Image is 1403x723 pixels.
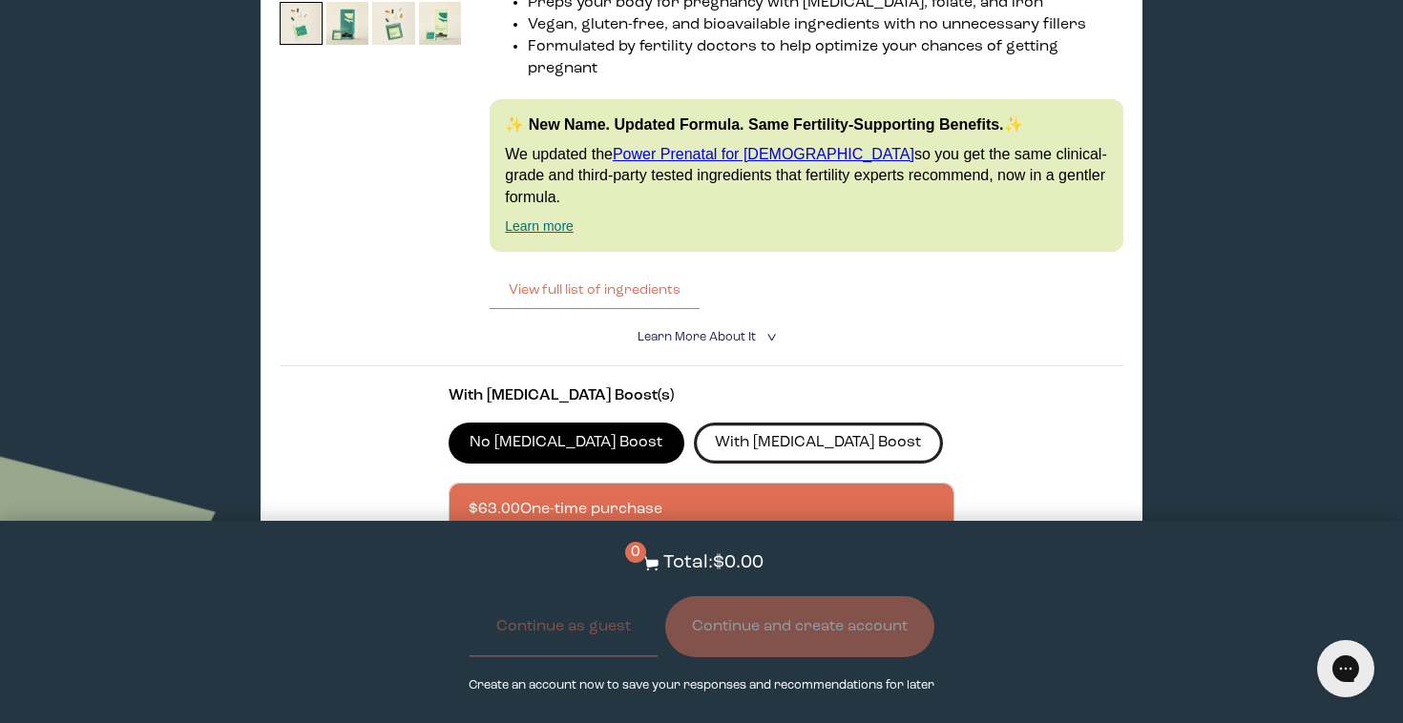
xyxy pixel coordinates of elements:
button: View full list of ingredients [490,271,700,309]
iframe: Gorgias live chat messenger [1308,633,1384,704]
summary: Learn More About it < [638,328,765,346]
img: thumbnail image [419,2,462,45]
button: Continue as guest [470,596,658,657]
button: Continue and create account [665,596,934,657]
a: Power Prenatal for [DEMOGRAPHIC_DATA] [613,146,914,162]
p: We updated the so you get the same clinical-grade and third-party tested ingredients that fertili... [505,144,1108,208]
img: thumbnail image [280,2,323,45]
li: Formulated by fertility doctors to help optimize your chances of getting pregnant [528,36,1123,80]
li: Vegan, gluten-free, and bioavailable ingredients with no unnecessary fillers [528,14,1123,36]
strong: ✨ New Name. Updated Formula. Same Fertility-Supporting Benefits.✨ [505,116,1022,133]
p: Create an account now to save your responses and recommendations for later [469,676,934,694]
i: < [761,332,779,342]
label: With [MEDICAL_DATA] Boost [694,423,943,463]
span: 0 [625,542,646,563]
a: Learn more [505,218,574,234]
img: thumbnail image [372,2,415,45]
span: Learn More About it [638,331,756,343]
p: Total: $0.00 [663,549,764,577]
img: thumbnail image [326,2,369,45]
label: No [MEDICAL_DATA] Boost [449,423,684,463]
p: With [MEDICAL_DATA] Boost(s) [449,385,954,407]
